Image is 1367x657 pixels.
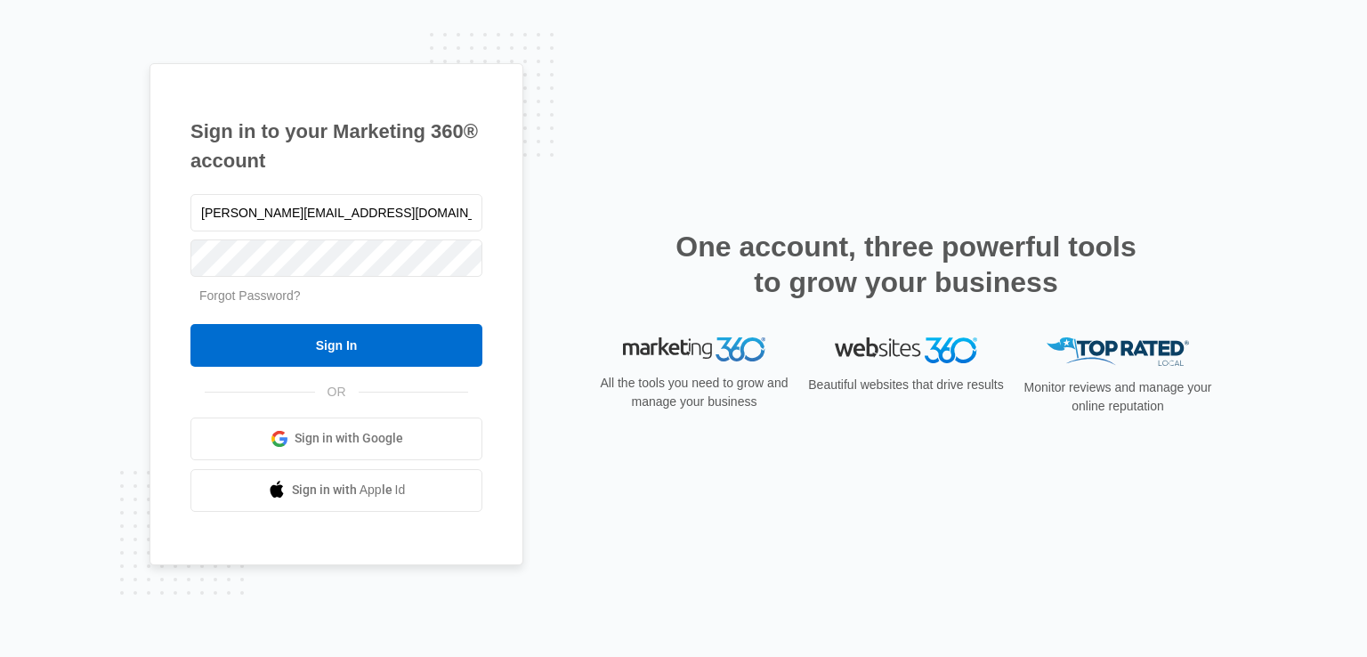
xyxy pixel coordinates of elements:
[190,418,482,460] a: Sign in with Google
[623,337,765,362] img: Marketing 360
[190,194,482,231] input: Email
[190,469,482,512] a: Sign in with Apple Id
[835,337,977,363] img: Websites 360
[190,117,482,175] h1: Sign in to your Marketing 360® account
[1018,378,1217,416] p: Monitor reviews and manage your online reputation
[199,288,301,303] a: Forgot Password?
[806,376,1006,394] p: Beautiful websites that drive results
[670,229,1142,300] h2: One account, three powerful tools to grow your business
[1047,337,1189,367] img: Top Rated Local
[292,481,406,499] span: Sign in with Apple Id
[295,429,403,448] span: Sign in with Google
[595,374,794,411] p: All the tools you need to grow and manage your business
[190,324,482,367] input: Sign In
[315,383,359,401] span: OR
